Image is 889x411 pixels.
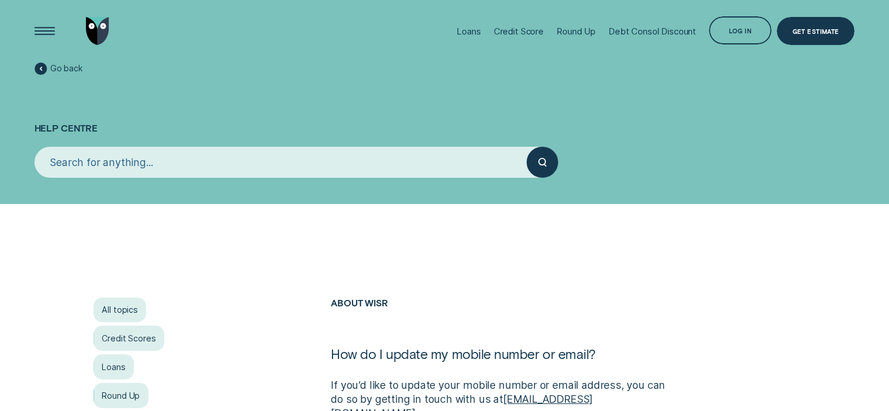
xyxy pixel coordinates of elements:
a: All topics [94,298,146,323]
a: Round Up [94,383,148,408]
h1: How do I update my mobile number or email? [331,346,676,378]
a: Go back [34,63,82,75]
a: Credit Scores [94,326,164,351]
button: Log in [709,16,772,44]
a: About Wisr [331,297,388,308]
h1: Help Centre [34,76,855,147]
a: Loans [94,354,134,379]
input: Search for anything... [34,147,527,178]
a: Get Estimate [777,17,855,45]
button: Submit your search query. [527,147,558,178]
button: Open Menu [30,17,58,45]
div: Debt Consol Discount [608,26,696,37]
img: Wisr [86,17,109,45]
div: Loans [456,26,480,37]
h2: About Wisr [331,298,676,346]
div: Credit Score [494,26,544,37]
span: Go back [50,63,82,74]
div: Round Up [556,26,596,37]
